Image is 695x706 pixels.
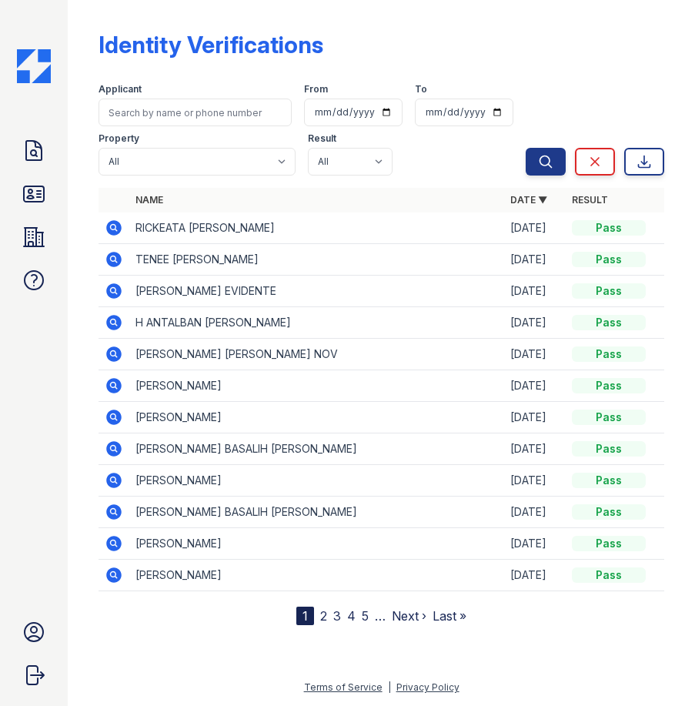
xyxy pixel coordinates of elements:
[504,276,566,307] td: [DATE]
[415,83,427,95] label: To
[308,132,336,145] label: Result
[129,244,504,276] td: TENEE [PERSON_NAME]
[504,497,566,528] td: [DATE]
[320,608,327,624] a: 2
[396,681,459,693] a: Privacy Policy
[129,402,504,433] td: [PERSON_NAME]
[504,370,566,402] td: [DATE]
[433,608,466,624] a: Last »
[362,608,369,624] a: 5
[392,608,426,624] a: Next ›
[129,497,504,528] td: [PERSON_NAME] BASALIH [PERSON_NAME]
[304,83,328,95] label: From
[504,402,566,433] td: [DATE]
[129,370,504,402] td: [PERSON_NAME]
[572,536,646,551] div: Pass
[296,607,314,625] div: 1
[504,307,566,339] td: [DATE]
[388,681,391,693] div: |
[129,307,504,339] td: H ANTALBAN [PERSON_NAME]
[572,252,646,267] div: Pass
[504,339,566,370] td: [DATE]
[129,560,504,591] td: [PERSON_NAME]
[99,132,139,145] label: Property
[572,473,646,488] div: Pass
[504,212,566,244] td: [DATE]
[572,220,646,236] div: Pass
[504,528,566,560] td: [DATE]
[129,339,504,370] td: [PERSON_NAME] [PERSON_NAME] NOV
[504,433,566,465] td: [DATE]
[572,283,646,299] div: Pass
[347,608,356,624] a: 4
[129,528,504,560] td: [PERSON_NAME]
[375,607,386,625] span: …
[129,276,504,307] td: [PERSON_NAME] EVIDENTE
[572,441,646,457] div: Pass
[572,410,646,425] div: Pass
[572,194,608,206] a: Result
[572,315,646,330] div: Pass
[99,31,323,59] div: Identity Verifications
[504,465,566,497] td: [DATE]
[135,194,163,206] a: Name
[572,504,646,520] div: Pass
[99,83,142,95] label: Applicant
[504,244,566,276] td: [DATE]
[17,49,51,83] img: CE_Icon_Blue-c292c112584629df590d857e76928e9f676e5b41ef8f769ba2f05ee15b207248.png
[510,194,547,206] a: Date ▼
[572,346,646,362] div: Pass
[572,567,646,583] div: Pass
[572,378,646,393] div: Pass
[99,99,292,126] input: Search by name or phone number
[129,433,504,465] td: [PERSON_NAME] BASALIH [PERSON_NAME]
[129,465,504,497] td: [PERSON_NAME]
[333,608,341,624] a: 3
[504,560,566,591] td: [DATE]
[304,681,383,693] a: Terms of Service
[129,212,504,244] td: RICKEATA [PERSON_NAME]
